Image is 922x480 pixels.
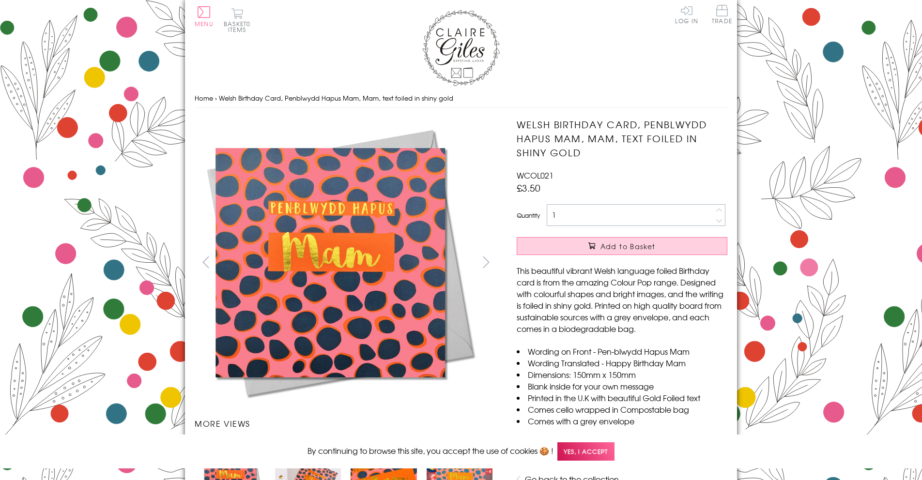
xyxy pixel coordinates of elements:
[195,89,727,108] nav: breadcrumbs
[517,211,540,220] label: Quantity
[195,418,497,429] h3: More views
[517,404,727,415] li: Comes cello wrapped in Compostable bag
[224,8,250,32] button: Basket0 items
[712,5,732,24] span: Trade
[557,442,615,461] span: Yes, I accept
[517,265,727,334] p: This beautiful vibrant Welsh language foiled Birthday card is from the amazing Colour Pop range. ...
[517,237,727,255] button: Add to Basket
[517,415,727,427] li: Comes with a grey envelope
[517,369,727,380] li: Dimensions: 150mm x 150mm
[195,118,485,408] img: Welsh Birthday Card, Penblwydd Hapus Mam, Mam, text foiled in shiny gold
[517,345,727,357] li: Wording on Front - Pen-blwydd Hapus Mam
[228,19,250,34] span: 0 items
[517,380,727,392] li: Blank inside for your own message
[219,93,453,103] span: Welsh Birthday Card, Penblwydd Hapus Mam, Mam, text foiled in shiny gold
[675,5,698,24] a: Log In
[517,357,727,369] li: Wording Translated - Happy Birthday Mam
[517,169,553,181] span: WCOL021
[712,5,732,26] a: Trade
[195,93,213,103] a: Home
[195,251,216,273] button: prev
[195,19,214,28] span: Menu
[195,6,214,27] button: Menu
[517,181,540,195] span: £3.50
[517,392,727,404] li: Printed in the U.K with beautiful Gold Foiled text
[497,118,788,408] img: Welsh Birthday Card, Penblwydd Hapus Mam, Mam, text foiled in shiny gold
[600,241,656,251] span: Add to Basket
[476,251,497,273] button: next
[517,118,727,159] h1: Welsh Birthday Card, Penblwydd Hapus Mam, Mam, text foiled in shiny gold
[215,93,217,103] span: ›
[422,10,500,86] img: Claire Giles Greetings Cards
